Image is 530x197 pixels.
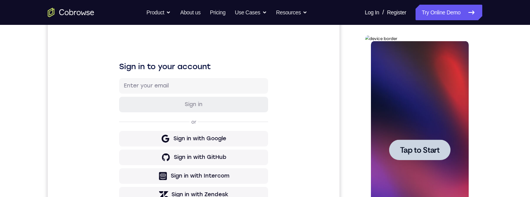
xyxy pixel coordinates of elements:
[147,5,171,20] button: Product
[276,5,308,20] button: Resources
[126,127,178,135] div: Sign in with Google
[142,111,150,117] p: or
[71,89,220,105] button: Sign in
[126,146,178,153] div: Sign in with GitHub
[235,5,267,20] button: Use Cases
[71,142,220,157] button: Sign in with GitHub
[76,74,216,82] input: Enter your email
[382,8,384,17] span: /
[365,5,379,20] a: Log In
[48,8,94,17] a: Go to the home page
[71,179,220,195] button: Sign in with Zendesk
[180,5,200,20] a: About us
[24,104,85,125] button: Tap to Start
[123,164,182,172] div: Sign in with Intercom
[71,123,220,139] button: Sign in with Google
[124,183,181,191] div: Sign in with Zendesk
[210,5,225,20] a: Pricing
[71,53,220,64] h1: Sign in to your account
[35,111,74,119] span: Tap to Start
[416,5,482,20] a: Try Online Demo
[71,160,220,176] button: Sign in with Intercom
[387,5,406,20] a: Register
